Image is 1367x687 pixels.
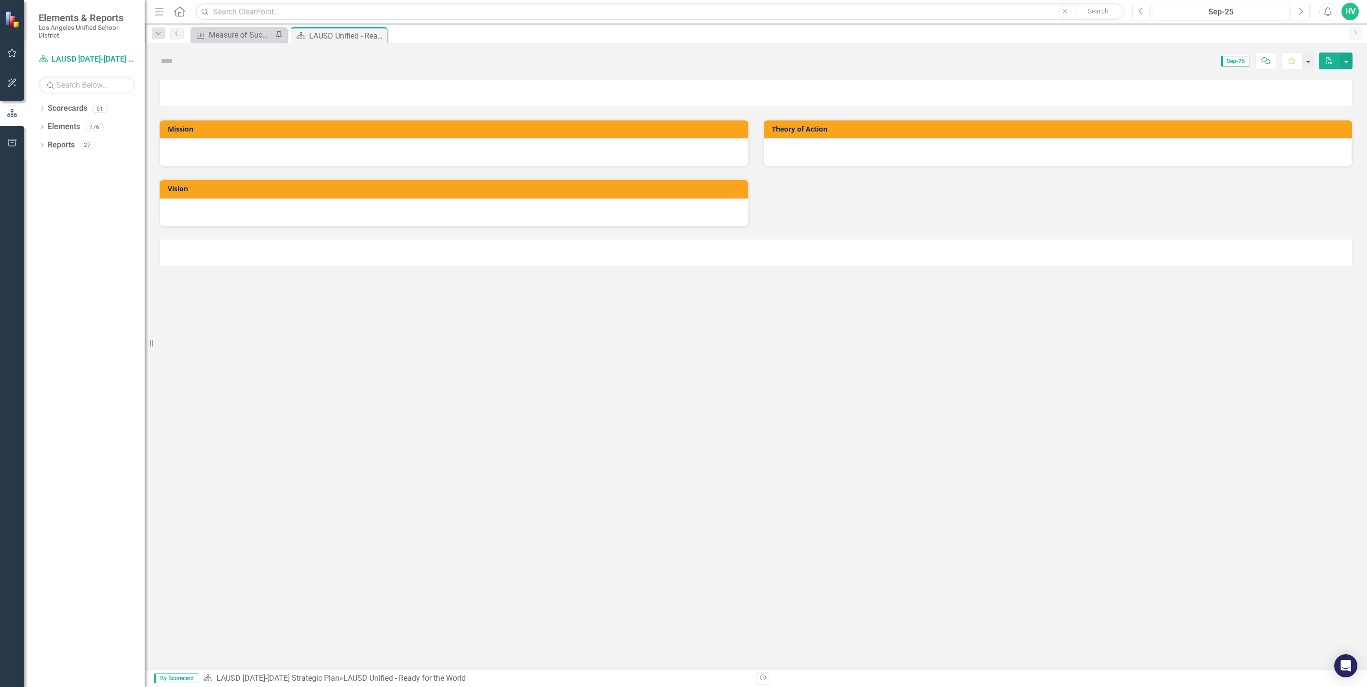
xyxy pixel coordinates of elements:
button: HV [1341,3,1359,20]
div: » [203,673,749,684]
a: Scorecards [48,103,87,114]
input: Search Below... [39,77,135,93]
span: Elements & Reports [39,12,135,24]
h3: Mission [168,125,744,132]
div: Sep-25 [1156,6,1286,18]
a: Elements [48,121,80,132]
div: LAUSD Unified - Ready for the World [309,30,385,42]
div: 27 [80,141,95,149]
button: Sep-25 [1153,3,1290,20]
small: Los Angeles Unified School District [39,24,135,40]
img: Not Defined [159,53,175,69]
span: Search [1088,7,1109,15]
div: LAUSD Unified - Ready for the World [343,674,466,683]
span: Sep-25 [1221,56,1249,66]
span: By Scorecard [154,674,198,683]
h3: Theory of Action [772,125,1348,132]
div: Measure of Success - Scorecard Report [209,29,272,41]
h3: Vision [168,185,744,192]
a: Measure of Success - Scorecard Report [193,29,272,41]
a: Reports [48,140,75,151]
div: 276 [85,123,104,131]
img: ClearPoint Strategy [5,11,22,27]
button: Search [1074,5,1123,18]
a: LAUSD [DATE]-[DATE] Strategic Plan [217,674,339,683]
div: Open Intercom Messenger [1334,654,1357,677]
input: Search ClearPoint... [195,3,1124,20]
div: 61 [92,105,108,113]
a: LAUSD [DATE]-[DATE] Strategic Plan [39,54,135,65]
